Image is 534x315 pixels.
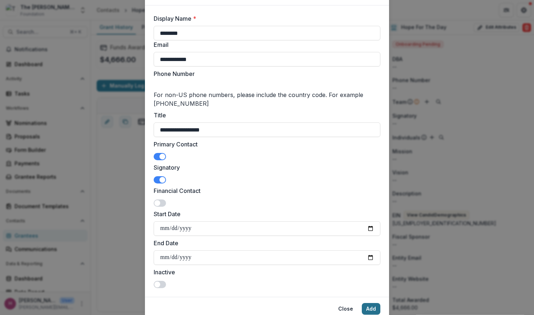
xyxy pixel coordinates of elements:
[154,239,376,247] label: End Date
[154,14,376,23] label: Display Name
[154,90,380,108] div: For non-US phone numbers, please include the country code. For example [PHONE_NUMBER]
[154,40,376,49] label: Email
[362,303,380,315] button: Add
[154,186,376,195] label: Financial Contact
[154,69,376,78] label: Phone Number
[154,111,376,120] label: Title
[334,303,357,315] button: Close
[154,210,376,218] label: Start Date
[154,163,376,172] label: Signatory
[154,268,376,276] label: Inactive
[154,140,376,149] label: Primary Contact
